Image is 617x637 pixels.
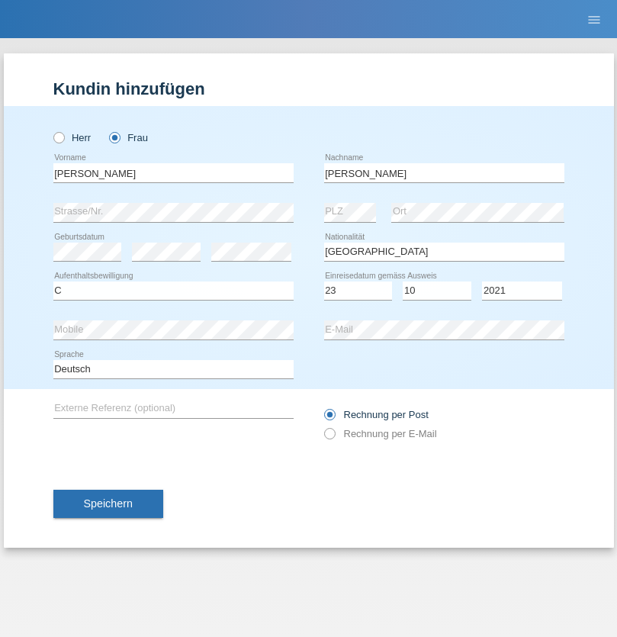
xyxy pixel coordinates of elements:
[324,409,429,420] label: Rechnung per Post
[579,14,609,24] a: menu
[324,428,437,439] label: Rechnung per E-Mail
[53,132,63,142] input: Herr
[53,79,564,98] h1: Kundin hinzufügen
[53,132,92,143] label: Herr
[84,497,133,510] span: Speichern
[109,132,119,142] input: Frau
[324,428,334,447] input: Rechnung per E-Mail
[109,132,148,143] label: Frau
[324,409,334,428] input: Rechnung per Post
[53,490,163,519] button: Speichern
[586,12,602,27] i: menu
